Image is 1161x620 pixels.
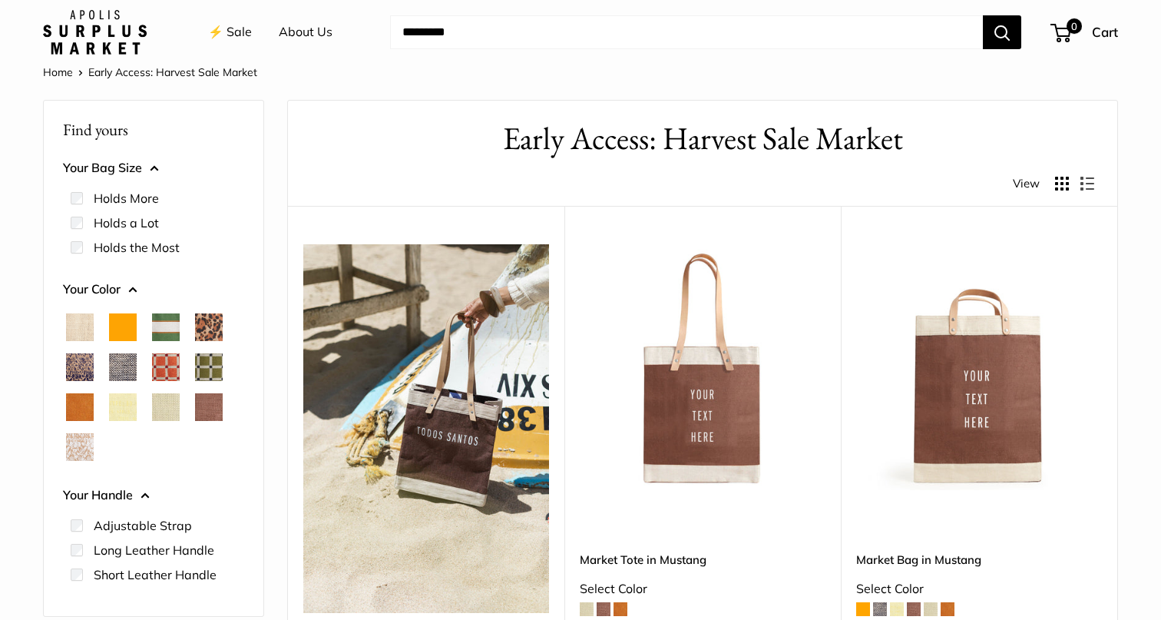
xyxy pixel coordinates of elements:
label: Long Leather Handle [94,541,214,559]
a: Market Tote in MustangMarket Tote in Mustang [580,244,825,490]
h1: Early Access: Harvest Sale Market [311,116,1094,161]
div: Select Color [856,578,1102,601]
button: Your Handle [63,484,244,507]
img: Market Bag in Mustang [856,244,1102,490]
button: Chenille Window Brick [152,353,180,381]
button: Daisy [109,393,137,421]
button: Chenille Window Sage [195,353,223,381]
a: 0 Cart [1052,20,1118,45]
button: Display products as grid [1055,177,1069,191]
input: Search... [390,15,983,49]
img: Mustang is a rich chocolate mousse brown — a touch of earthy ease, bring along during slow mornin... [303,244,549,613]
button: Cheetah [195,313,223,341]
button: Court Green [152,313,180,341]
span: View [1013,173,1040,194]
span: Early Access: Harvest Sale Market [88,65,257,79]
p: Find yours [63,114,244,144]
button: White Porcelain [66,433,94,461]
button: Natural [66,313,94,341]
a: ⚡️ Sale [208,21,252,44]
button: Blue Porcelain [66,353,94,381]
label: Holds a Lot [94,214,159,232]
a: Home [43,65,73,79]
button: Mint Sorbet [152,393,180,421]
span: 0 [1067,18,1082,34]
a: About Us [279,21,332,44]
a: Market Bag in Mustang [856,551,1102,569]
a: Market Bag in MustangMarket Bag in Mustang [856,244,1102,490]
a: Market Tote in Mustang [580,551,825,569]
label: Short Leather Handle [94,565,217,584]
img: Market Tote in Mustang [580,244,825,490]
span: Cart [1092,24,1118,40]
nav: Breadcrumb [43,62,257,82]
label: Holds the Most [94,238,180,257]
img: Apolis: Surplus Market [43,10,147,55]
label: Holds More [94,189,159,207]
div: Select Color [580,578,825,601]
button: Chambray [109,353,137,381]
button: Your Bag Size [63,157,244,180]
button: Your Color [63,278,244,301]
button: Search [983,15,1021,49]
button: Orange [109,313,137,341]
button: Mustang [195,393,223,421]
label: Adjustable Strap [94,516,192,535]
button: Cognac [66,393,94,421]
button: Display products as list [1080,177,1094,191]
